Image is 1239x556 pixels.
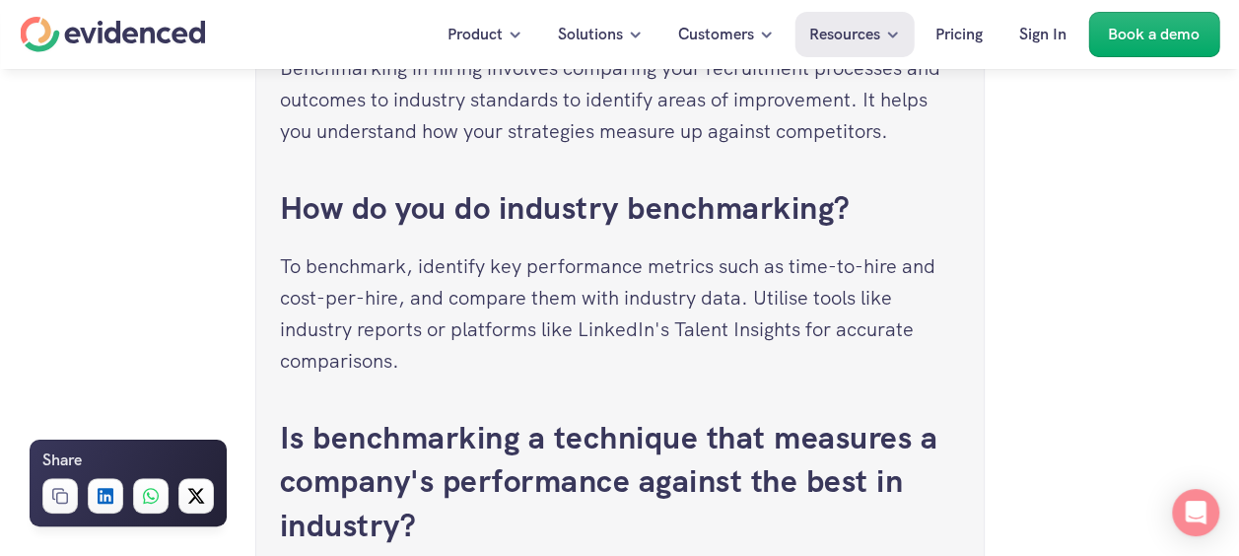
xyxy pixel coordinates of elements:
p: Book a demo [1108,22,1200,47]
a: Sign In [1004,12,1081,57]
p: Solutions [558,22,623,47]
a: Home [20,17,205,52]
a: Book a demo [1088,12,1219,57]
p: To benchmark, identify key performance metrics such as time-to-hire and cost-per-hire, and compar... [280,250,960,377]
h6: Share [42,448,82,473]
p: Customers [678,22,754,47]
p: Pricing [935,22,983,47]
a: How do you do industry benchmarking? [280,187,851,229]
p: Resources [809,22,880,47]
a: Pricing [921,12,998,57]
a: Is benchmarking a technique that measures a company's performance against the best in industry? [280,417,946,547]
div: Open Intercom Messenger [1172,489,1219,536]
p: Sign In [1019,22,1067,47]
p: Product [447,22,503,47]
